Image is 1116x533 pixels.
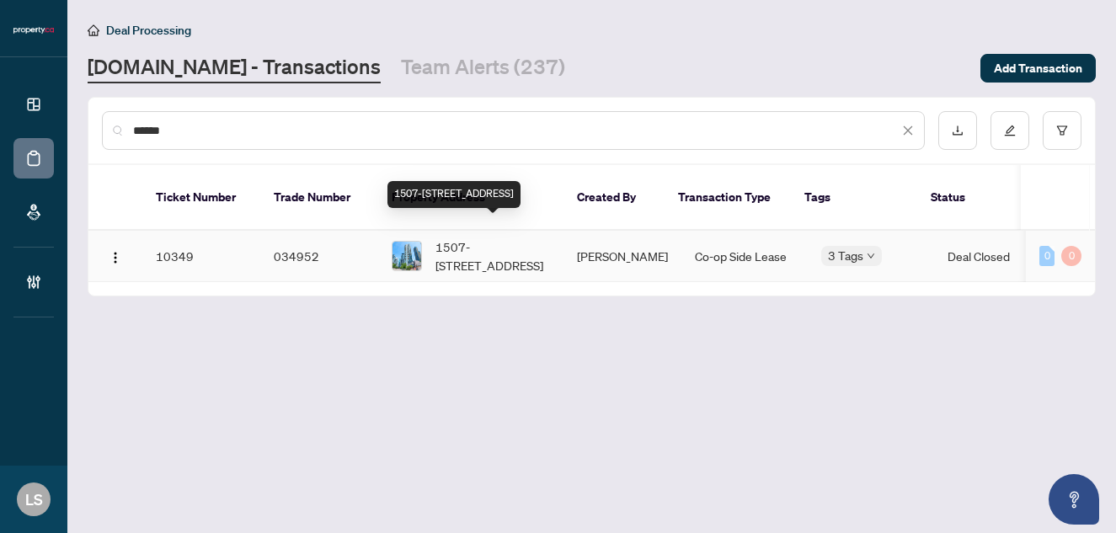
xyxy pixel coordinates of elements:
[577,248,668,264] span: [PERSON_NAME]
[917,165,1044,231] th: Status
[952,125,964,136] span: download
[13,25,54,35] img: logo
[938,111,977,150] button: download
[980,54,1096,83] button: Add Transaction
[1004,125,1016,136] span: edit
[106,23,191,38] span: Deal Processing
[867,252,875,260] span: down
[563,165,665,231] th: Created By
[934,231,1060,282] td: Deal Closed
[435,237,550,274] span: 1507-[STREET_ADDRESS]
[665,165,791,231] th: Transaction Type
[102,243,129,269] button: Logo
[828,246,863,265] span: 3 Tags
[902,125,914,136] span: close
[1056,125,1068,136] span: filter
[1049,474,1099,525] button: Open asap
[378,165,563,231] th: Property Address
[791,165,917,231] th: Tags
[392,242,421,270] img: thumbnail-img
[109,251,122,264] img: Logo
[1061,246,1081,266] div: 0
[88,24,99,36] span: home
[142,231,260,282] td: 10349
[88,53,381,83] a: [DOMAIN_NAME] - Transactions
[994,55,1082,82] span: Add Transaction
[260,231,378,282] td: 034952
[260,165,378,231] th: Trade Number
[681,231,808,282] td: Co-op Side Lease
[142,165,260,231] th: Ticket Number
[401,53,565,83] a: Team Alerts (237)
[25,488,43,511] span: LS
[1039,246,1055,266] div: 0
[387,181,521,208] div: 1507-[STREET_ADDRESS]
[991,111,1029,150] button: edit
[1043,111,1081,150] button: filter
